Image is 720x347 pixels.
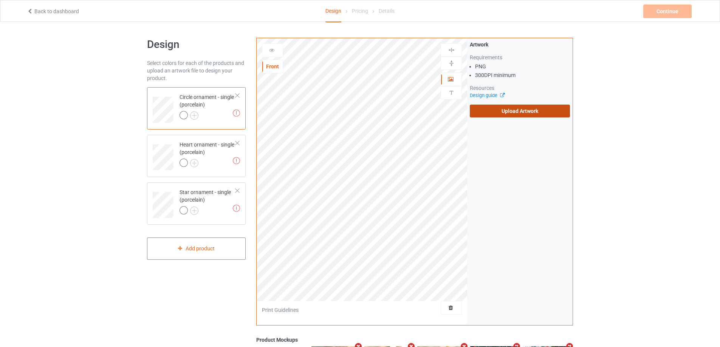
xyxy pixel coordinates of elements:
div: Details [379,0,395,22]
img: svg+xml;base64,PD94bWwgdmVyc2lvbj0iMS4wIiBlbmNvZGluZz0iVVRGLTgiPz4KPHN2ZyB3aWR0aD0iMjJweCIgaGVpZ2... [190,111,198,120]
img: exclamation icon [233,157,240,164]
div: Pricing [352,0,368,22]
div: Print Guidelines [262,306,299,314]
img: svg%3E%0A [448,46,455,54]
li: PNG [475,63,570,70]
li: 300 DPI minimum [475,71,570,79]
div: Circle ornament - single (porcelain) [147,87,246,130]
div: Heart ornament - single (porcelain) [147,135,246,177]
div: Circle ornament - single (porcelain) [180,93,236,119]
img: svg+xml;base64,PD94bWwgdmVyc2lvbj0iMS4wIiBlbmNvZGluZz0iVVRGLTgiPz4KPHN2ZyB3aWR0aD0iMjJweCIgaGVpZ2... [190,207,198,215]
div: Product Mockups [256,336,573,344]
img: exclamation icon [233,205,240,212]
label: Upload Artwork [470,105,570,117]
div: Add product [147,238,246,260]
div: Requirements [470,54,570,61]
div: Select colors for each of the products and upload an artwork file to design your product. [147,59,246,82]
h1: Design [147,38,246,51]
img: svg%3E%0A [448,89,455,96]
a: Back to dashboard [27,8,79,14]
img: exclamation icon [233,109,240,117]
div: Design [325,0,341,22]
img: svg%3E%0A [448,60,455,67]
div: Resources [470,84,570,92]
img: svg+xml;base64,PD94bWwgdmVyc2lvbj0iMS4wIiBlbmNvZGluZz0iVVRGLTgiPz4KPHN2ZyB3aWR0aD0iMjJweCIgaGVpZ2... [190,159,198,167]
div: Star ornament - single (porcelain) [147,182,246,225]
div: Artwork [470,41,570,48]
div: Front [262,63,283,70]
div: Heart ornament - single (porcelain) [180,141,236,167]
div: Star ornament - single (porcelain) [180,188,236,214]
a: Design guide [470,93,504,98]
